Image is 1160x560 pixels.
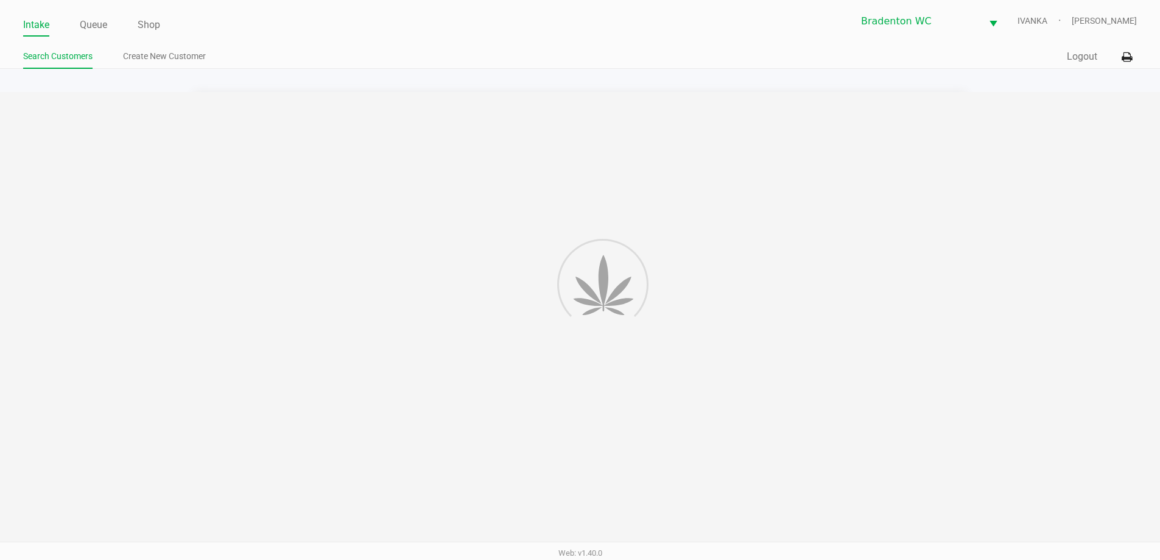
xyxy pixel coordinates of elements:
[80,16,107,34] a: Queue
[982,7,1005,35] button: Select
[558,548,602,558] span: Web: v1.40.0
[23,16,49,34] a: Intake
[861,14,974,29] span: Bradenton WC
[123,49,206,64] a: Create New Customer
[1067,49,1097,64] button: Logout
[1018,15,1072,27] span: IVANKA
[1072,15,1137,27] span: [PERSON_NAME]
[23,49,93,64] a: Search Customers
[138,16,160,34] a: Shop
